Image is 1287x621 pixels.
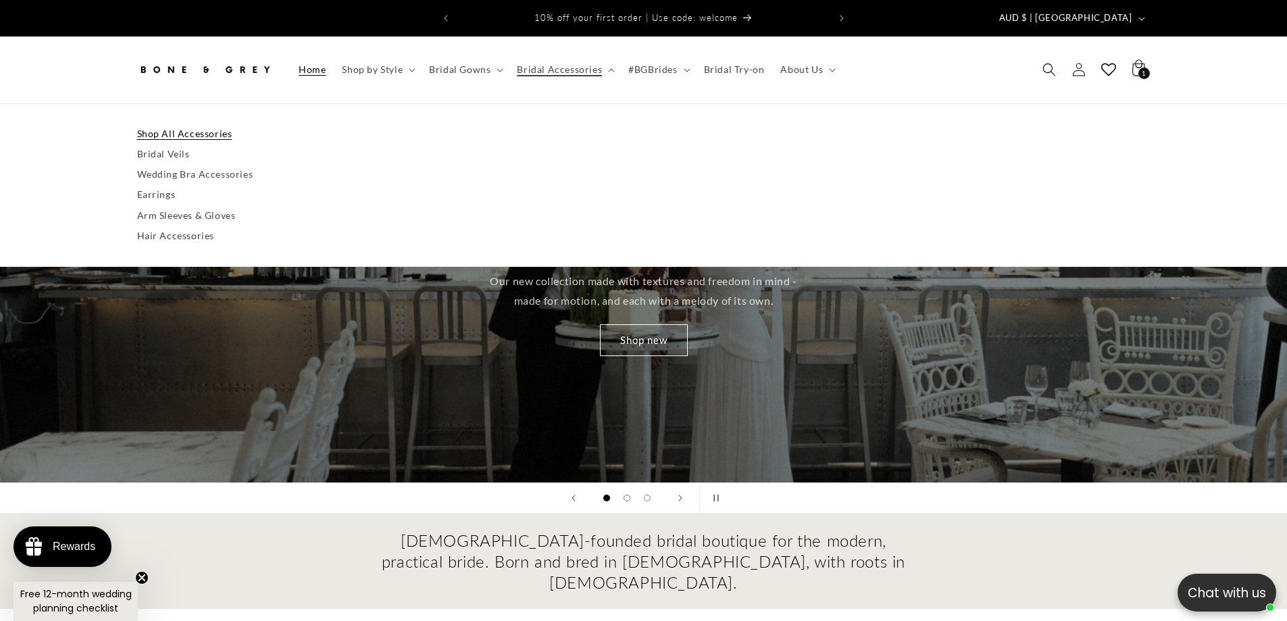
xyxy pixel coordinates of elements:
button: Open chatbox [1178,574,1276,612]
span: Shop by Style [342,64,403,76]
button: Load slide 1 of 3 [597,488,617,508]
button: Previous slide [559,483,588,513]
p: Our new collection made with textures and freedom in mind - made for motion, and each with a melo... [483,272,804,311]
summary: Bridal Accessories [509,55,620,84]
a: Arm Sleeves & Gloves [137,205,1151,226]
span: 10% off your first order | Use code: welcome [534,12,738,23]
span: #BGBrides [628,64,677,76]
button: Close teaser [135,571,149,585]
summary: About Us [772,55,841,84]
span: About Us [780,64,823,76]
span: Bridal Accessories [517,64,602,76]
summary: Bridal Gowns [421,55,509,84]
div: Rewards [53,541,95,553]
button: Next slide [665,483,695,513]
summary: Search [1034,55,1064,84]
span: AUD $ | [GEOGRAPHIC_DATA] [999,11,1132,25]
span: Home [299,64,326,76]
summary: Shop by Style [334,55,421,84]
a: Home [291,55,334,84]
a: Shop new [600,324,688,356]
a: Shop All Accessories [137,124,1151,144]
button: Load slide 3 of 3 [637,488,657,508]
span: Bridal Try-on [704,64,765,76]
button: Next announcement [827,5,857,31]
div: Free 12-month wedding planning checklistClose teaser [14,582,138,621]
summary: #BGBrides [620,55,695,84]
p: Chat with us [1178,583,1276,603]
span: 1 [1142,68,1146,79]
a: Bone and Grey Bridal [132,50,277,90]
h2: [DEMOGRAPHIC_DATA]-founded bridal boutique for the modern, practical bride. Born and bred in [DEM... [380,530,907,593]
button: Load slide 2 of 3 [617,488,637,508]
a: Bridal Veils [137,144,1151,164]
span: Bridal Gowns [429,64,490,76]
a: Wedding Bra Accessories [137,164,1151,184]
a: Bridal Try-on [696,55,773,84]
button: Pause slideshow [699,483,729,513]
span: Free 12-month wedding planning checklist [20,587,132,615]
button: AUD $ | [GEOGRAPHIC_DATA] [991,5,1151,31]
a: Earrings [137,184,1151,205]
img: Bone and Grey Bridal [137,55,272,84]
button: Previous announcement [431,5,461,31]
a: Hair Accessories [137,226,1151,246]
